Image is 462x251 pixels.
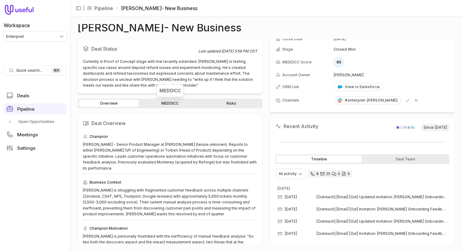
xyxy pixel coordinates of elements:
span: [Outreach] [Email] [Out] Invitation: [PERSON_NAME] Onboarding Feedback @ [DATE] 4:30pm - 5:30pm (... [317,207,447,212]
li: [PERSON_NAME]- New Business [116,5,197,12]
label: Workspace [4,22,30,29]
time: [DATE] [435,125,447,130]
h2: Deal Overview [83,118,257,128]
span: Channels [282,98,299,103]
div: Business Context [83,179,257,186]
a: Overview [79,100,139,107]
td: [PERSON_NAME] [334,70,449,80]
a: Risks [201,100,261,107]
div: View in Salesforce [338,84,380,89]
time: [DATE] [285,243,297,248]
div: Champion [83,133,257,140]
span: Since [421,124,449,131]
a: #enterpret-[PERSON_NAME] [334,96,402,104]
div: Champion Motivation [83,225,257,232]
span: [Outreach] [Email] [Out] Invitation: [PERSON_NAME] Onboarding Feedback @ [DATE] 10:30am - 11:30am... [317,231,447,236]
a: Pipeline [4,103,67,114]
span: Quick search... [16,68,42,73]
div: #enterpret-[PERSON_NAME] [338,98,398,103]
h2: Deal Status [83,44,198,54]
time: [DATE] [334,37,346,41]
time: [DATE] [285,207,297,212]
span: [Outreach] [Email] [Out] Updated invitation: [PERSON_NAME] Onboarding Feedback @ [DATE] 4:30pm - ... [317,219,447,224]
span: CRM Link [282,84,299,89]
div: 8 calls and 25 email threads [308,170,352,177]
button: Collapse sidebar [74,4,83,13]
span: Pipeline [17,107,35,111]
button: Confirm and add @Useful to this channel [404,97,411,104]
span: | [83,5,85,12]
h2: Recent Activity [275,123,318,130]
h1: [PERSON_NAME]- New Business [78,24,241,31]
time: [DATE] [285,195,297,199]
div: [PERSON_NAME] - Senior Product Manager at [PERSON_NAME] (tenure unknown). Reports to either [PERS... [83,142,257,171]
span: Stage [282,47,293,52]
span: [Outreach] [Email] [Out] Updated invitation: [PERSON_NAME] Onboarding Feedback @ [DATE] 10am - 10... [317,243,447,248]
span: MEDDICC Score [282,60,312,65]
div: Timeline [276,156,362,163]
time: [DATE] 5:56 PM CDT [222,49,257,53]
div: Deal Team [363,156,449,163]
div: 63 [334,57,343,67]
a: View in Salesforce [334,83,384,91]
div: Currently in Proof of Concept stage with trial recently extended. [PERSON_NAME] is testing specif... [83,59,257,88]
kbd: ⌘ K [52,67,61,74]
div: Last updated [198,49,257,54]
span: Deals [17,93,29,98]
time: [DATE] [277,186,290,191]
span: Settings [17,146,35,150]
span: Close Date [282,37,302,41]
a: Meetings [4,129,67,140]
div: Pipeline submenu [4,117,67,127]
div: [PERSON_NAME] is struggling with fragmented customer feedback across multiple channels (Zendesk, ... [83,187,257,217]
time: [DATE] [285,231,297,236]
a: Open Opportunities [4,117,67,127]
span: Meetings [17,132,38,137]
td: Closed Won [334,45,449,54]
button: Reject [413,97,420,104]
a: Deals [4,90,67,101]
a: Pipeline [94,5,113,12]
time: [DATE] [285,219,297,224]
a: MEDDICC [140,100,200,107]
span: Account Owner [282,73,310,77]
div: MEDDICC [159,87,181,95]
span: [Outreach] [Email] [Out] Updated invitation: [PERSON_NAME] Onboarding Feedback @ [DATE] 10:30am -... [317,195,447,199]
a: Settings [4,142,67,153]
